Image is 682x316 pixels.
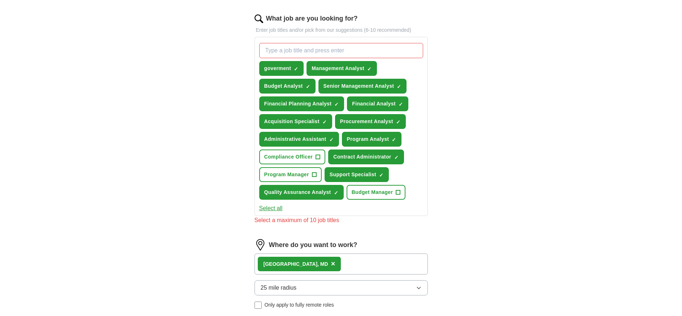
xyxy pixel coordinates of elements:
[367,66,372,72] span: ✓
[325,167,389,182] button: Support Specialist✓
[394,155,399,160] span: ✓
[307,61,377,76] button: Management Analyst✓
[322,119,327,125] span: ✓
[264,260,328,268] div: , MD
[331,259,335,269] button: ×
[259,114,332,129] button: Acquisition Specialist✓
[259,167,322,182] button: Program Manager
[266,14,358,23] label: What job are you looking for?
[323,82,394,90] span: Senior Management Analyst
[264,135,326,143] span: Administrative Assistant
[261,283,297,292] span: 25 mile radius
[312,65,364,72] span: Management Analyst
[294,66,298,72] span: ✓
[396,119,400,125] span: ✓
[318,79,407,94] button: Senior Management Analyst✓
[255,14,263,23] img: search.png
[255,239,266,251] img: location.png
[399,101,403,107] span: ✓
[255,280,428,295] button: 25 mile radius
[255,26,428,34] p: Enter job titles and/or pick from our suggestions (6-10 recommended)
[264,171,309,178] span: Program Manager
[352,100,396,108] span: Financial Analyst
[342,132,402,147] button: Program Analyst✓
[329,137,334,143] span: ✓
[255,216,428,225] div: Select a maximum of 10 job titles
[379,172,383,178] span: ✓
[259,96,344,111] button: Financial Planning Analyst✓
[265,301,334,309] span: Only apply to fully remote roles
[397,84,401,90] span: ✓
[330,171,376,178] span: Support Specialist
[264,153,313,161] span: Compliance Officer
[347,96,408,111] button: Financial Analyst✓
[259,132,339,147] button: Administrative Assistant✓
[259,204,283,213] button: Select all
[328,150,404,164] button: Contract Administrator✓
[264,100,332,108] span: Financial Planning Analyst
[269,240,357,250] label: Where do you want to work?
[331,260,335,268] span: ×
[264,65,291,72] span: goverment
[340,118,393,125] span: Procurement Analyst
[259,61,304,76] button: goverment✓
[333,153,391,161] span: Contract Administrator
[259,79,316,94] button: Budget Analyst✓
[259,43,423,58] input: Type a job title and press enter
[259,150,326,164] button: Compliance Officer
[264,189,331,196] span: Quality Assurance Analyst
[334,101,339,107] span: ✓
[264,261,318,267] strong: [GEOGRAPHIC_DATA]
[334,190,338,196] span: ✓
[347,135,389,143] span: Program Analyst
[392,137,396,143] span: ✓
[306,84,310,90] span: ✓
[264,82,303,90] span: Budget Analyst
[255,302,262,309] input: Only apply to fully remote roles
[352,189,393,196] span: Budget Manager
[335,114,406,129] button: Procurement Analyst✓
[347,185,406,200] button: Budget Manager
[264,118,320,125] span: Acquisition Specialist
[259,185,344,200] button: Quality Assurance Analyst✓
